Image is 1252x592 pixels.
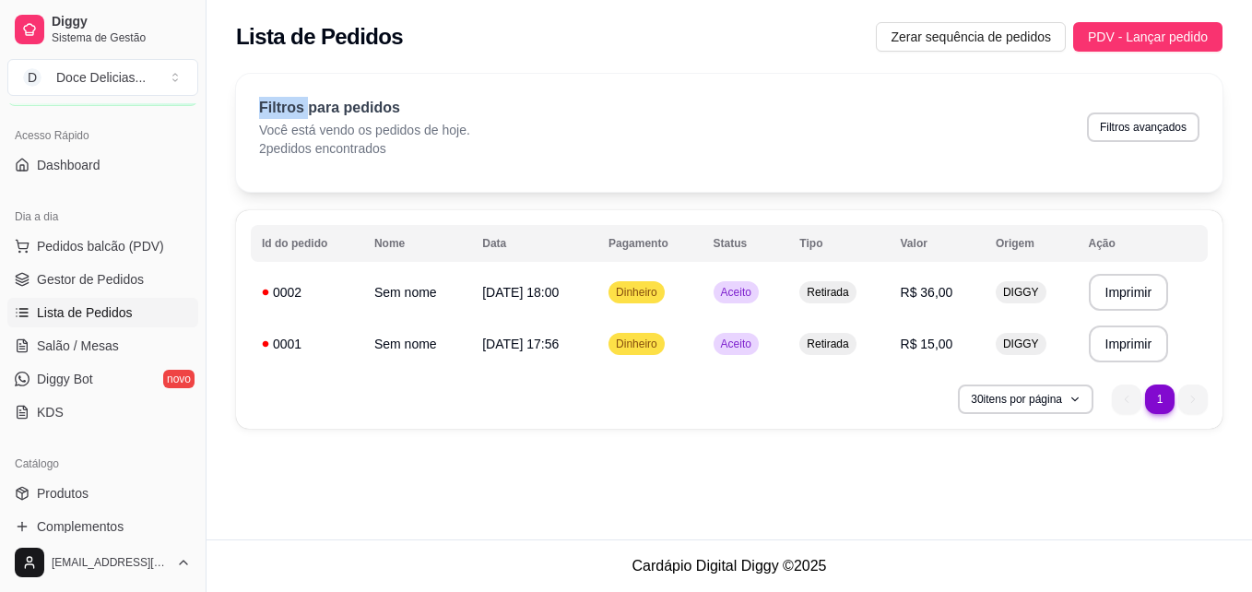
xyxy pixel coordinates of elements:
[363,318,471,370] td: Sem nome
[37,270,144,289] span: Gestor de Pedidos
[236,22,403,52] h2: Lista de Pedidos
[7,59,198,96] button: Select a team
[262,283,352,302] div: 0002
[37,370,93,388] span: Diggy Bot
[482,285,559,300] span: [DATE] 18:00
[251,225,363,262] th: Id do pedido
[1087,112,1199,142] button: Filtros avançados
[891,27,1051,47] span: Zerar sequência de pedidos
[803,337,852,351] span: Retirada
[7,479,198,508] a: Produtos
[803,285,852,300] span: Retirada
[717,285,755,300] span: Aceito
[7,298,198,327] a: Lista de Pedidos
[471,225,597,262] th: Data
[37,337,119,355] span: Salão / Mesas
[7,121,198,150] div: Acesso Rápido
[1073,22,1222,52] button: PDV - Lançar pedido
[259,139,470,158] p: 2 pedidos encontrados
[363,225,471,262] th: Nome
[7,202,198,231] div: Dia a dia
[788,225,889,262] th: Tipo
[7,397,198,427] a: KDS
[37,156,100,174] span: Dashboard
[259,97,470,119] p: Filtros para pedidos
[958,385,1093,414] button: 30itens por página
[597,225,702,262] th: Pagamento
[363,266,471,318] td: Sem nome
[7,364,198,394] a: Diggy Botnovo
[999,285,1043,300] span: DIGGY
[1145,385,1175,414] li: pagination item 1 active
[901,337,953,351] span: R$ 15,00
[612,337,661,351] span: Dinheiro
[985,225,1078,262] th: Origem
[7,150,198,180] a: Dashboard
[7,449,198,479] div: Catálogo
[7,331,198,361] a: Salão / Mesas
[7,7,198,52] a: DiggySistema de Gestão
[1103,375,1217,423] nav: pagination navigation
[262,335,352,353] div: 0001
[999,337,1043,351] span: DIGGY
[37,303,133,322] span: Lista de Pedidos
[23,68,41,87] span: D
[1089,326,1169,362] button: Imprimir
[7,540,198,585] button: [EMAIL_ADDRESS][DOMAIN_NAME]
[52,30,191,45] span: Sistema de Gestão
[1089,274,1169,311] button: Imprimir
[717,337,755,351] span: Aceito
[612,285,661,300] span: Dinheiro
[1078,225,1208,262] th: Ação
[703,225,789,262] th: Status
[7,231,198,261] button: Pedidos balcão (PDV)
[52,14,191,30] span: Diggy
[876,22,1066,52] button: Zerar sequência de pedidos
[1088,27,1208,47] span: PDV - Lançar pedido
[890,225,985,262] th: Valor
[37,484,89,503] span: Produtos
[7,265,198,294] a: Gestor de Pedidos
[207,539,1252,592] footer: Cardápio Digital Diggy © 2025
[37,237,164,255] span: Pedidos balcão (PDV)
[52,555,169,570] span: [EMAIL_ADDRESS][DOMAIN_NAME]
[901,285,953,300] span: R$ 36,00
[7,512,198,541] a: Complementos
[482,337,559,351] span: [DATE] 17:56
[259,121,470,139] p: Você está vendo os pedidos de hoje.
[56,68,146,87] div: Doce Delicias ...
[37,403,64,421] span: KDS
[37,517,124,536] span: Complementos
